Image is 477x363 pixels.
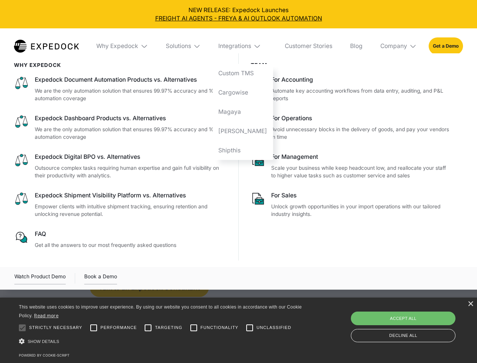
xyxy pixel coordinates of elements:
div: FAQ [35,230,227,238]
a: Custom TMS [213,64,273,83]
div: Expedock Dashboard Products vs. Alternatives [35,114,227,123]
a: Cargowise [213,83,273,102]
a: FREIGHT AI AGENTS - FREYA & AI OUTLOOK AUTOMATION [6,14,471,23]
div: Watch Product Demo [14,272,66,284]
div: NEW RELEASE: Expedock Launches [6,6,471,23]
p: Outsource complex tasks requiring human expertise and gain full visibility on their productivity ... [35,164,227,180]
a: Expedock Document Automation Products vs. AlternativesWe are the only automation solution that en... [14,76,227,102]
a: Blog [344,28,368,64]
a: Get a Demo [429,37,463,54]
nav: Integrations [213,64,273,160]
a: open lightbox [14,272,66,284]
div: For Operations [271,114,451,123]
p: We are the only automation solution that ensures 99.97% accuracy and 100% automation coverage [35,126,227,141]
iframe: Chat Widget [351,281,477,363]
div: WHy Expedock [14,62,227,68]
p: Unlock growth opportunities in your import operations with our tailored industry insights. [271,203,451,218]
div: Integrations [218,42,251,50]
span: Targeting [155,324,182,331]
a: Expedock Digital BPO vs. AlternativesOutsource complex tasks requiring human expertise and gain f... [14,153,227,180]
a: [PERSON_NAME] [213,121,273,141]
div: Solutions [166,42,191,50]
p: We are the only automation solution that ensures 99.97% accuracy and 100% automation coverage [35,87,227,102]
a: For ManagementScale your business while keep headcount low, and reallocate your staff to higher v... [251,153,451,180]
span: Strictly necessary [29,324,82,331]
a: FAQGet all the answers to our most frequently asked questions [14,230,227,249]
span: Performance [100,324,137,331]
div: Solutions [160,28,207,64]
span: Show details [28,339,59,344]
span: Unclassified [256,324,291,331]
a: Book a Demo [84,272,117,284]
a: Expedock Dashboard Products vs. AlternativesWe are the only automation solution that ensures 99.9... [14,114,227,141]
div: Company [380,42,407,50]
a: For SalesUnlock growth opportunities in your import operations with our tailored industry insights. [251,191,451,218]
div: Show details [19,337,304,347]
a: Customer Stories [279,28,338,64]
a: Shipthis [213,141,273,160]
p: Automate key accounting workflows from data entry, auditing, and P&L reports [271,87,451,102]
div: Company [374,28,423,64]
a: Powered by cookie-script [19,353,69,357]
a: Expedock Shipment Visibility Platform vs. AlternativesEmpower clients with intuitive shipment tra... [14,191,227,218]
div: Why Expedock [91,28,154,64]
a: For OperationsAvoid unnecessary blocks in the delivery of goods, and pay your vendors in time [251,114,451,141]
div: For Sales [271,191,451,200]
p: Empower clients with intuitive shipment tracking, ensuring retention and unlocking revenue potent... [35,203,227,218]
div: For Accounting [271,76,451,84]
p: Avoid unnecessary blocks in the delivery of goods, and pay your vendors in time [271,126,451,141]
div: Expedock Document Automation Products vs. Alternatives [35,76,227,84]
div: Expedock Digital BPO vs. Alternatives [35,153,227,161]
a: Read more [34,313,59,318]
a: For AccountingAutomate key accounting workflows from data entry, auditing, and P&L reports [251,76,451,102]
div: Expedock Shipment Visibility Platform vs. Alternatives [35,191,227,200]
a: Magaya [213,102,273,121]
span: Functionality [201,324,238,331]
span: This website uses cookies to improve user experience. By using our website you consent to all coo... [19,304,302,318]
div: Team [251,62,451,68]
p: Get all the answers to our most frequently asked questions [35,241,227,249]
div: Why Expedock [96,42,138,50]
p: Scale your business while keep headcount low, and reallocate your staff to higher value tasks suc... [271,164,451,180]
div: For Management [271,153,451,161]
div: Integrations [213,28,273,64]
